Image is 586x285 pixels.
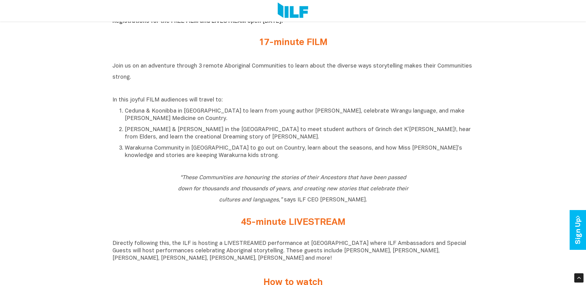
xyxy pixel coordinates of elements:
[178,175,408,203] i: “These Communities are honouring the stories of their Ancestors that have been passed down for th...
[112,240,474,262] p: Directly following this, the ILF is hosting a LIVESTREAMED performance at [GEOGRAPHIC_DATA] where...
[177,217,409,228] h2: 45-minute LIVESTREAM
[125,145,474,159] p: Warakurna Community in [GEOGRAPHIC_DATA] to go out on Country, learn about the seasons, and how M...
[125,108,474,122] p: Ceduna & Koonibba in [GEOGRAPHIC_DATA] to learn from young author [PERSON_NAME], celebrate Wirang...
[112,64,472,80] span: Join us on an adventure through 3 remote Aboriginal Communities to learn about the diverse ways s...
[125,126,474,141] p: [PERSON_NAME] & [PERSON_NAME] in the [GEOGRAPHIC_DATA] to meet student authors of Grinch det K’[P...
[177,38,409,48] h2: 17-minute FILM
[278,2,308,19] img: Logo
[574,273,584,283] div: Scroll Back to Top
[112,97,474,104] p: In this joyful FILM audiences will travel to:
[178,175,408,203] span: says ILF CEO [PERSON_NAME].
